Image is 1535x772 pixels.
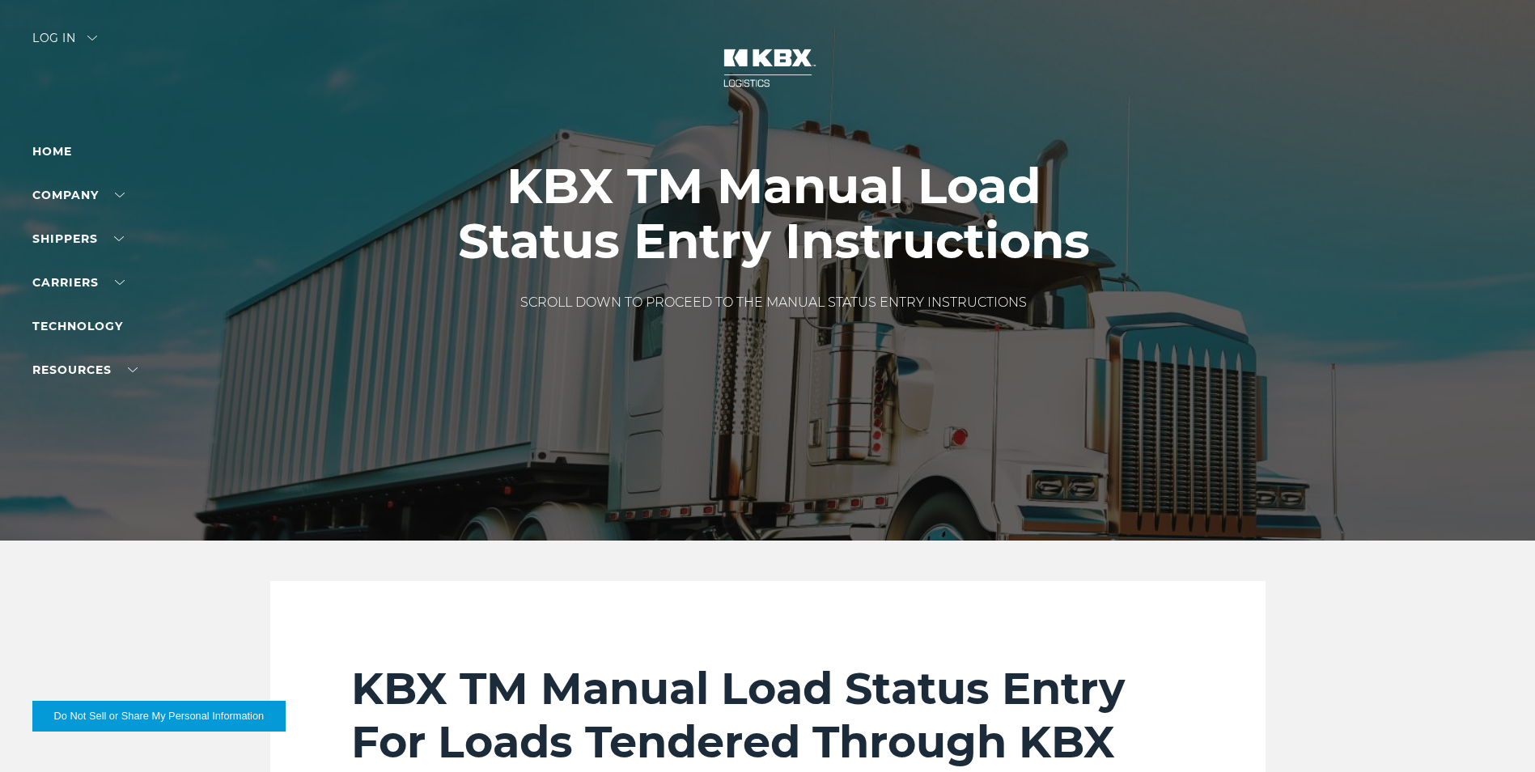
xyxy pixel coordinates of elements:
[32,32,97,56] div: Log in
[32,231,124,246] a: SHIPPERS
[32,701,286,732] button: Do Not Sell or Share My Personal Information
[707,32,829,104] img: kbx logo
[87,36,97,40] img: arrow
[32,319,123,333] a: Technology
[32,363,138,377] a: RESOURCES
[32,188,125,202] a: Company
[32,144,72,159] a: Home
[442,293,1105,312] p: SCROLL DOWN TO PROCEED TO THE MANUAL STATUS ENTRY INSTRUCTIONS
[32,275,125,290] a: Carriers
[442,159,1105,269] h1: KBX TM Manual Load Status Entry Instructions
